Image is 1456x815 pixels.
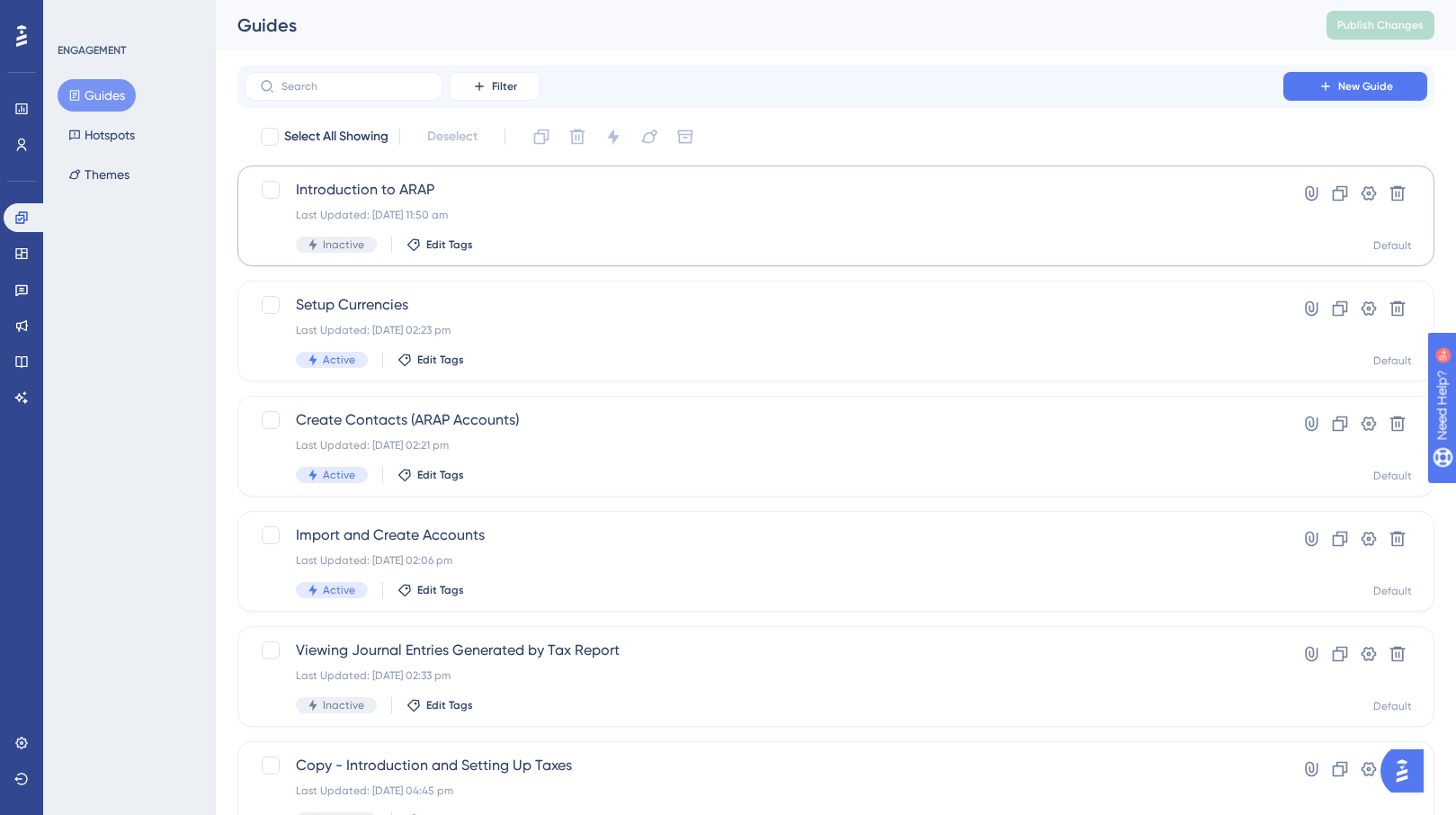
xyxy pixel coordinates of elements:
[417,353,464,367] span: Edit Tags
[296,668,1232,683] div: Last Updated: [DATE] 02:33 pm
[426,698,473,712] span: Edit Tags
[122,9,133,23] div: 9+
[323,237,364,252] span: Inactive
[1337,18,1424,32] span: Publish Changes
[1380,744,1434,798] iframe: UserGuiding AI Assistant Launcher
[284,126,389,148] span: Select All Showing
[296,323,1232,337] div: Last Updated: [DATE] 02:23 pm
[296,208,1232,222] div: Last Updated: [DATE] 11:50 am
[296,179,1232,201] span: Introduction to ARAP
[1283,72,1427,101] button: New Guide
[1338,79,1393,94] span: New Guide
[58,79,136,112] button: Guides
[406,237,473,252] button: Edit Tags
[450,72,540,101] button: Filter
[1326,11,1434,40] button: Publish Changes
[237,13,1282,38] div: Guides
[323,698,364,712] span: Inactive
[296,294,1232,316] span: Setup Currencies
[323,583,355,597] span: Active
[58,43,126,58] div: ENGAGEMENT
[296,438,1232,452] div: Last Updated: [DATE] 02:21 pm
[397,468,464,482] button: Edit Tags
[411,121,494,153] button: Deselect
[296,524,1232,546] span: Import and Create Accounts
[426,237,473,252] span: Edit Tags
[296,553,1232,568] div: Last Updated: [DATE] 02:06 pm
[417,468,464,482] span: Edit Tags
[1373,699,1412,713] div: Default
[296,784,1232,798] div: Last Updated: [DATE] 04:45 pm
[427,126,478,148] span: Deselect
[417,583,464,597] span: Edit Tags
[58,158,140,191] button: Themes
[1373,469,1412,483] div: Default
[406,698,473,712] button: Edit Tags
[58,119,146,151] button: Hotspots
[296,755,1232,776] span: Copy - Introduction and Setting Up Taxes
[42,4,112,26] span: Need Help?
[323,468,355,482] span: Active
[296,409,1232,431] span: Create Contacts (ARAP Accounts)
[397,583,464,597] button: Edit Tags
[1373,584,1412,598] div: Default
[1373,354,1412,368] div: Default
[296,640,1232,661] span: Viewing Journal Entries Generated by Tax Report
[323,353,355,367] span: Active
[397,353,464,367] button: Edit Tags
[1373,238,1412,253] div: Default
[492,79,517,94] span: Filter
[281,80,427,93] input: Search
